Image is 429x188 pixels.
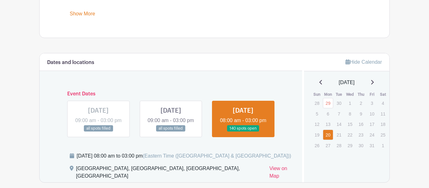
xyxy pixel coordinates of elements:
[378,141,388,150] p: 1
[367,109,377,119] p: 10
[47,60,94,66] h6: Dates and locations
[356,119,366,129] p: 16
[143,153,291,158] span: (Eastern Time ([GEOGRAPHIC_DATA] & [GEOGRAPHIC_DATA]))
[70,11,95,19] a: Show More
[269,165,295,182] a: View on Map
[312,109,322,119] p: 5
[77,152,291,160] div: [DATE] 08:00 am to 03:00 pm
[312,91,323,98] th: Sun
[334,130,344,140] p: 21
[378,109,388,119] p: 11
[323,109,333,119] p: 6
[345,119,355,129] p: 15
[345,59,382,65] a: Hide Calendar
[367,91,377,98] th: Fri
[378,119,388,129] p: 18
[323,119,333,129] p: 13
[356,91,367,98] th: Thu
[367,141,377,150] p: 31
[356,109,366,119] p: 9
[323,141,333,150] p: 27
[378,130,388,140] p: 25
[323,98,333,108] a: 29
[70,2,110,8] a: [DOMAIN_NAME]
[378,98,388,108] p: 4
[312,130,322,140] p: 19
[377,91,388,98] th: Sat
[334,91,345,98] th: Tue
[312,119,322,129] p: 12
[312,141,322,150] p: 26
[345,98,355,108] p: 1
[323,91,334,98] th: Mon
[76,165,264,182] div: [GEOGRAPHIC_DATA], [GEOGRAPHIC_DATA], [GEOGRAPHIC_DATA], [GEOGRAPHIC_DATA]
[323,130,333,140] a: 20
[356,130,366,140] p: 23
[312,98,322,108] p: 28
[334,119,344,129] p: 14
[345,91,356,98] th: Wed
[334,141,344,150] p: 28
[367,119,377,129] p: 17
[339,79,355,86] span: [DATE]
[356,98,366,108] p: 2
[334,109,344,119] p: 7
[345,109,355,119] p: 8
[345,141,355,150] p: 29
[367,98,377,108] p: 3
[356,141,366,150] p: 30
[345,130,355,140] p: 22
[62,91,280,97] h6: Event Dates
[367,130,377,140] p: 24
[334,98,344,108] p: 30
